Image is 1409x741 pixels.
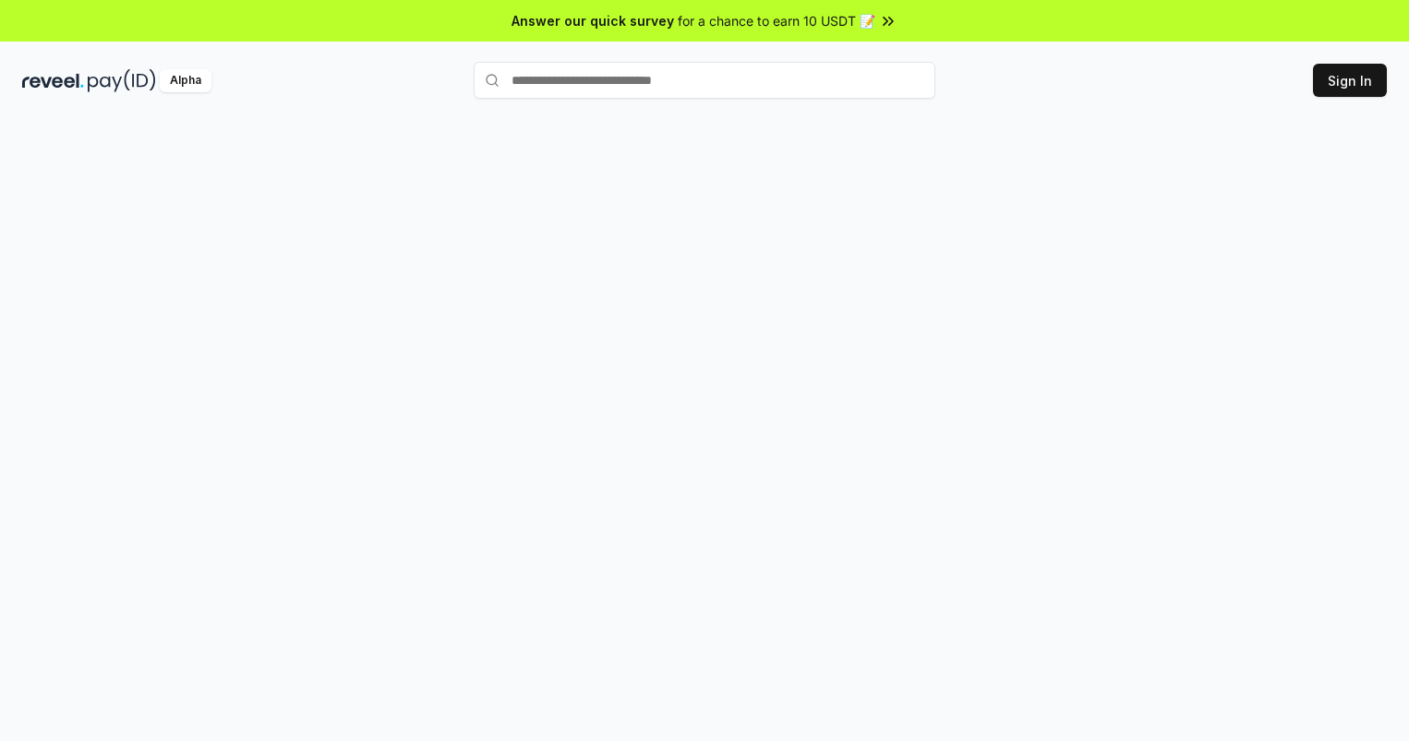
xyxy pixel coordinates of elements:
img: pay_id [88,69,156,92]
img: reveel_dark [22,69,84,92]
button: Sign In [1313,64,1387,97]
span: for a chance to earn 10 USDT 📝 [678,11,875,30]
span: Answer our quick survey [512,11,674,30]
div: Alpha [160,69,211,92]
